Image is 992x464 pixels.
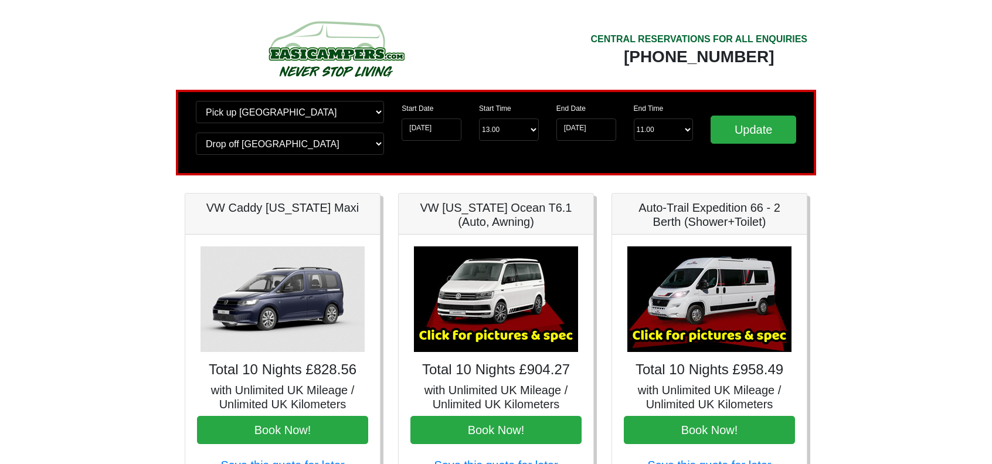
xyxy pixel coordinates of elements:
label: End Time [634,103,664,114]
button: Book Now! [410,416,582,444]
div: [PHONE_NUMBER] [590,46,807,67]
h5: with Unlimited UK Mileage / Unlimited UK Kilometers [410,383,582,411]
label: Start Time [479,103,511,114]
h4: Total 10 Nights £904.27 [410,361,582,378]
h5: VW Caddy [US_STATE] Maxi [197,201,368,215]
div: CENTRAL RESERVATIONS FOR ALL ENQUIRIES [590,32,807,46]
h5: Auto-Trail Expedition 66 - 2 Berth (Shower+Toilet) [624,201,795,229]
h4: Total 10 Nights £828.56 [197,361,368,378]
label: End Date [556,103,586,114]
img: VW Caddy California Maxi [201,246,365,352]
h5: with Unlimited UK Mileage / Unlimited UK Kilometers [197,383,368,411]
img: VW California Ocean T6.1 (Auto, Awning) [414,246,578,352]
img: campers-checkout-logo.png [225,16,447,81]
button: Book Now! [624,416,795,444]
button: Book Now! [197,416,368,444]
input: Return Date [556,118,616,141]
h4: Total 10 Nights £958.49 [624,361,795,378]
input: Start Date [402,118,461,141]
h5: with Unlimited UK Mileage / Unlimited UK Kilometers [624,383,795,411]
input: Update [711,116,796,144]
label: Start Date [402,103,433,114]
img: Auto-Trail Expedition 66 - 2 Berth (Shower+Toilet) [627,246,791,352]
h5: VW [US_STATE] Ocean T6.1 (Auto, Awning) [410,201,582,229]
